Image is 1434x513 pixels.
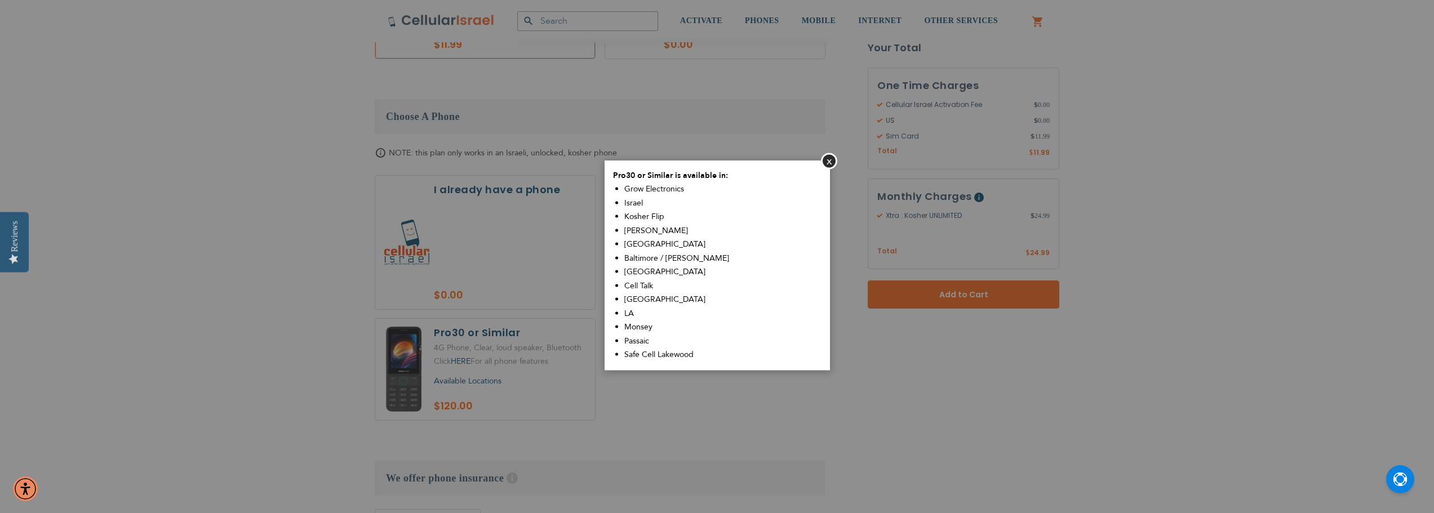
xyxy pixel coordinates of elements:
span: [PERSON_NAME] [624,225,688,235]
span: Passaic [624,335,649,346]
span: Grow Electronics [624,184,684,194]
span: [GEOGRAPHIC_DATA] [624,266,705,277]
span: Baltimore / [PERSON_NAME] [624,252,729,263]
span: LA [624,307,634,318]
span: Cell Talk [624,280,653,291]
span: Safe Cell Lakewood [624,349,694,360]
span: [GEOGRAPHIC_DATA] [624,294,705,305]
div: Accessibility Menu [13,476,38,501]
span: Kosher Flip [624,211,664,222]
span: [GEOGRAPHIC_DATA] [624,239,705,249]
span: Israel [624,197,643,208]
span: Pro30 or Similar is available in: [613,169,728,180]
div: Reviews [10,221,20,252]
span: Monsey [624,322,652,332]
